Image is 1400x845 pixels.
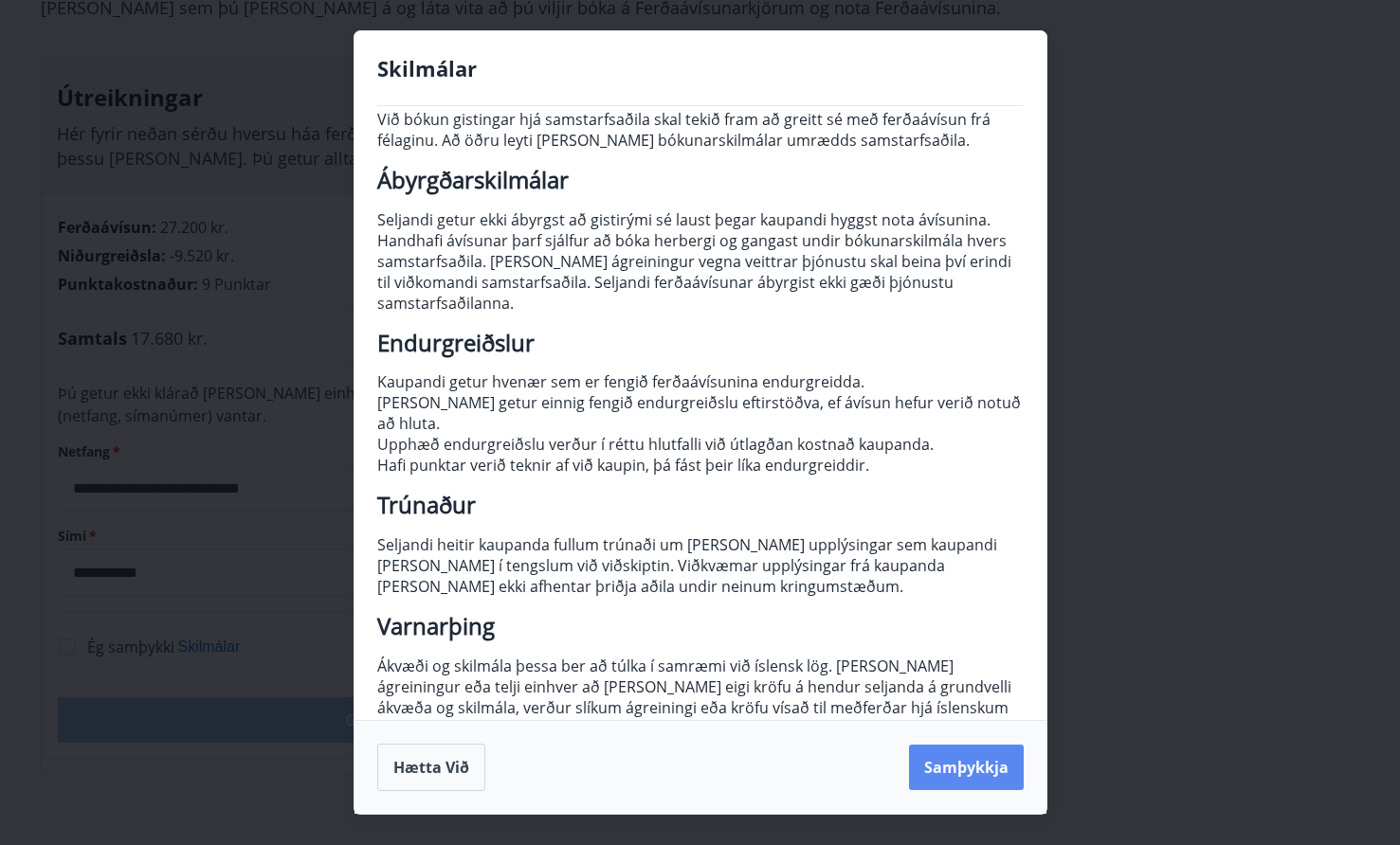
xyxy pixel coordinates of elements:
[909,745,1024,790] button: Samþykkja
[377,656,1024,739] p: Ákvæði og skilmála þessa ber að túlka í samræmi við íslensk lög. [PERSON_NAME] ágreiningur eða te...
[377,434,1024,455] p: Upphæð endurgreiðslu verður í réttu hlutfalli við útlagðan kostnað kaupanda.
[377,392,1024,434] p: [PERSON_NAME] getur einnig fengið endurgreiðslu eftirstöðva, ef ávísun hefur verið notuð að hluta.
[377,54,1024,82] h4: Skilmálar
[377,455,1024,476] p: Hafi punktar verið teknir af við kaupin, þá fást þeir líka endurgreiddir.
[377,494,1024,515] h2: Trúnaður
[377,170,1024,190] h2: Ábyrgðarskilmálar
[377,534,1024,597] p: Seljandi heitir kaupanda fullum trúnaði um [PERSON_NAME] upplýsingar sem kaupandi [PERSON_NAME] í...
[377,744,485,791] button: Hætta við
[377,109,1024,151] p: Við bókun gistingar hjá samstarfsaðila skal tekið fram að greitt sé með ferðaávísun frá félaginu....
[377,209,1024,314] p: Seljandi getur ekki ábyrgst að gistirými sé laust þegar kaupandi hyggst nota ávísunina. Handhafi ...
[377,616,1024,637] h2: Varnarþing
[377,371,1024,392] p: Kaupandi getur hvenær sem er fengið ferðaávísunina endurgreidda.
[377,333,1024,353] h2: Endurgreiðslur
